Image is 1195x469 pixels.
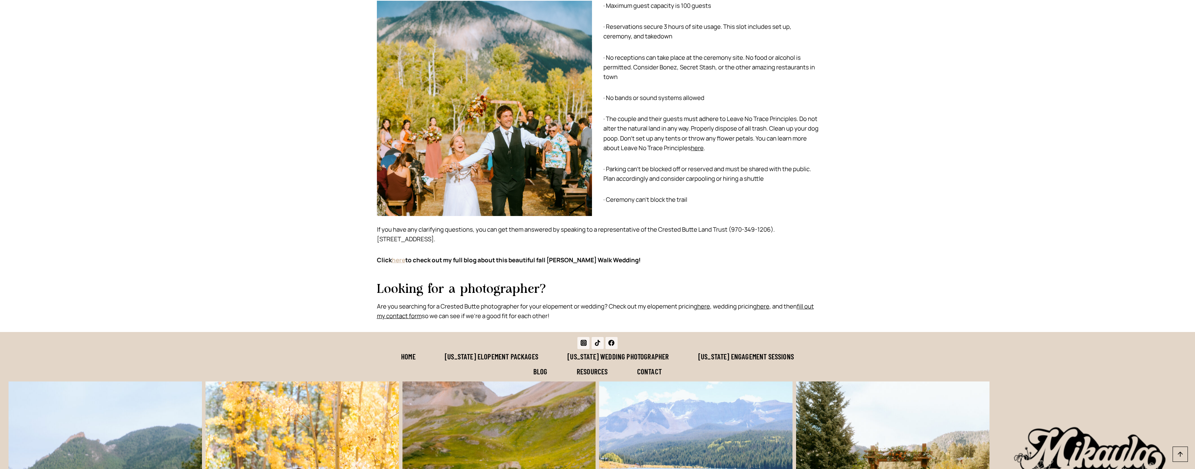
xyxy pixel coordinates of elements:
[603,114,818,153] p: · The couple and their guests must adhere to Leave No Trace Principles. Do not alter the natural ...
[377,302,814,320] a: fill out my contact form
[757,302,769,310] a: here
[603,22,818,41] p: · Reservations secure 3 hours of site usage. This slot includes set up, ceremony, and takedown
[430,349,553,364] a: [US_STATE] Elopement Packages
[603,1,818,10] p: · Maximum guest capacity is 100 guests
[1173,447,1188,462] a: Scroll to top
[519,364,562,379] a: Blog
[603,164,818,183] p: · Parking can’t be blocked off or reserved and must be shared with the public. Plan accordingly a...
[553,349,684,364] a: [US_STATE] Wedding Photographer
[377,349,818,379] nav: Footer Navigation
[386,349,430,364] a: Home
[392,256,405,264] a: here
[577,337,590,349] a: Instagram
[592,337,604,349] a: TikTok
[603,195,818,204] p: · Ceremony can’t block the trail
[603,53,818,82] p: · No receptions can take place at the ceremony site. No food or alcohol is permitted. Consider Bo...
[684,349,809,364] a: [US_STATE] Engagement Sessions
[377,283,818,295] h2: Looking for a photographer?
[562,364,623,379] a: Resources
[691,144,704,152] a: here
[623,364,677,379] a: Contact
[377,256,641,264] strong: Click to check out my full blog about this beautiful fall [PERSON_NAME] Walk Wedding!
[697,302,710,310] a: here
[377,225,818,244] p: If you have any clarifying questions, you can get them answered by speaking to a representative o...
[603,93,818,102] p: · No bands or sound systems allowed
[377,301,818,321] p: Are you searching for a Crested Butte photographer for your elopement or wedding? Check out my el...
[605,337,618,349] a: Facebook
